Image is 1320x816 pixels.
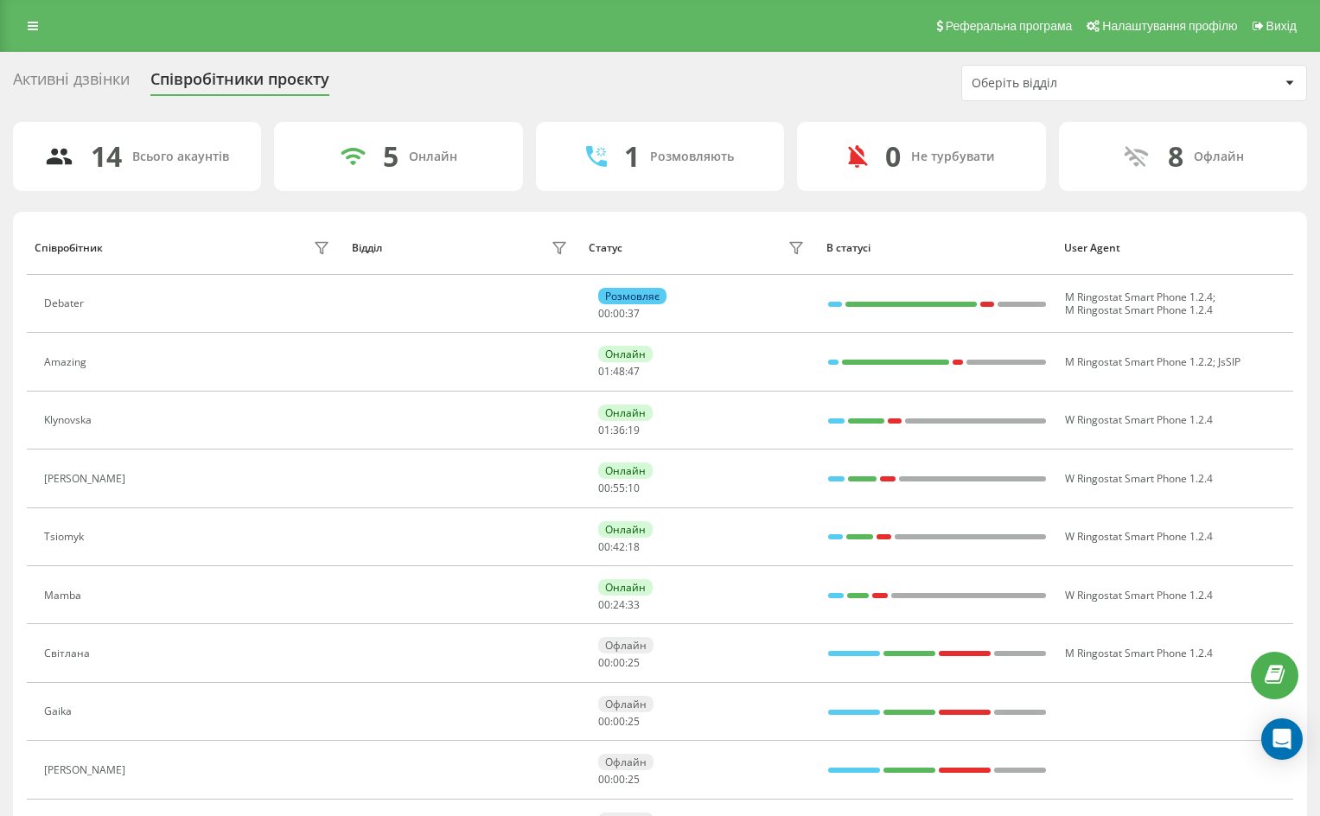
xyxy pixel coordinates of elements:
div: В статусі [826,242,1048,254]
div: Gaika [44,705,76,717]
div: Онлайн [598,462,653,479]
div: Активні дзвінки [13,70,130,97]
span: 00 [598,714,610,729]
div: Онлайн [598,579,653,596]
span: M Ringostat Smart Phone 1.2.4 [1065,290,1213,304]
span: 00 [598,481,610,495]
span: 00 [613,714,625,729]
span: 00 [598,306,610,321]
div: Офлайн [1194,150,1244,164]
span: M Ringostat Smart Phone 1.2.4 [1065,303,1213,317]
span: 18 [628,539,640,554]
div: Не турбувати [911,150,995,164]
div: Офлайн [598,696,654,712]
span: 25 [628,772,640,787]
div: : : [598,308,640,320]
span: Налаштування профілю [1102,19,1237,33]
div: Статус [589,242,622,254]
span: W Ringostat Smart Phone 1.2.4 [1065,471,1213,486]
span: 55 [613,481,625,495]
div: Онлайн [598,521,653,538]
div: Онлайн [598,405,653,421]
div: Співробітник [35,242,103,254]
div: [PERSON_NAME] [44,764,130,776]
span: 10 [628,481,640,495]
span: 01 [598,423,610,437]
span: W Ringostat Smart Phone 1.2.4 [1065,412,1213,427]
span: JsSIP [1218,354,1240,369]
span: 25 [628,714,640,729]
span: M Ringostat Smart Phone 1.2.2 [1065,354,1213,369]
span: 48 [613,364,625,379]
span: 42 [613,539,625,554]
div: [PERSON_NAME] [44,473,130,485]
span: 37 [628,306,640,321]
div: 1 [624,140,640,173]
span: 00 [613,655,625,670]
div: : : [598,774,640,786]
span: 25 [628,655,640,670]
div: : : [598,657,640,669]
span: W Ringostat Smart Phone 1.2.4 [1065,588,1213,602]
div: : : [598,424,640,437]
div: Світлана [44,647,94,660]
div: 14 [91,140,122,173]
span: 24 [613,597,625,612]
div: Онлайн [409,150,457,164]
div: Офлайн [598,754,654,770]
div: : : [598,599,640,611]
div: Open Intercom Messenger [1261,718,1303,760]
span: Вихід [1266,19,1297,33]
span: M Ringostat Smart Phone 1.2.4 [1065,646,1213,660]
div: Відділ [352,242,382,254]
div: : : [598,482,640,494]
div: Офлайн [598,637,654,653]
div: User Agent [1064,242,1285,254]
span: 00 [598,655,610,670]
div: : : [598,366,640,378]
div: Розмовляє [598,288,666,304]
span: 00 [598,772,610,787]
div: Klynovska [44,414,96,426]
div: Онлайн [598,346,653,362]
span: 00 [613,306,625,321]
span: W Ringostat Smart Phone 1.2.4 [1065,529,1213,544]
span: Реферальна програма [946,19,1073,33]
span: 00 [598,539,610,554]
span: 00 [613,772,625,787]
span: 00 [598,597,610,612]
div: : : [598,716,640,728]
div: Debater [44,297,88,309]
div: Tsiomyk [44,531,88,543]
span: 36 [613,423,625,437]
div: Mamba [44,590,86,602]
span: 01 [598,364,610,379]
div: Оберіть відділ [972,76,1178,91]
div: 0 [885,140,901,173]
span: 19 [628,423,640,437]
div: : : [598,541,640,553]
span: 47 [628,364,640,379]
div: 8 [1168,140,1183,173]
div: Amazing [44,356,91,368]
div: Співробітники проєкту [150,70,329,97]
div: Розмовляють [650,150,734,164]
div: Всього акаунтів [132,150,229,164]
div: 5 [383,140,399,173]
span: 33 [628,597,640,612]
